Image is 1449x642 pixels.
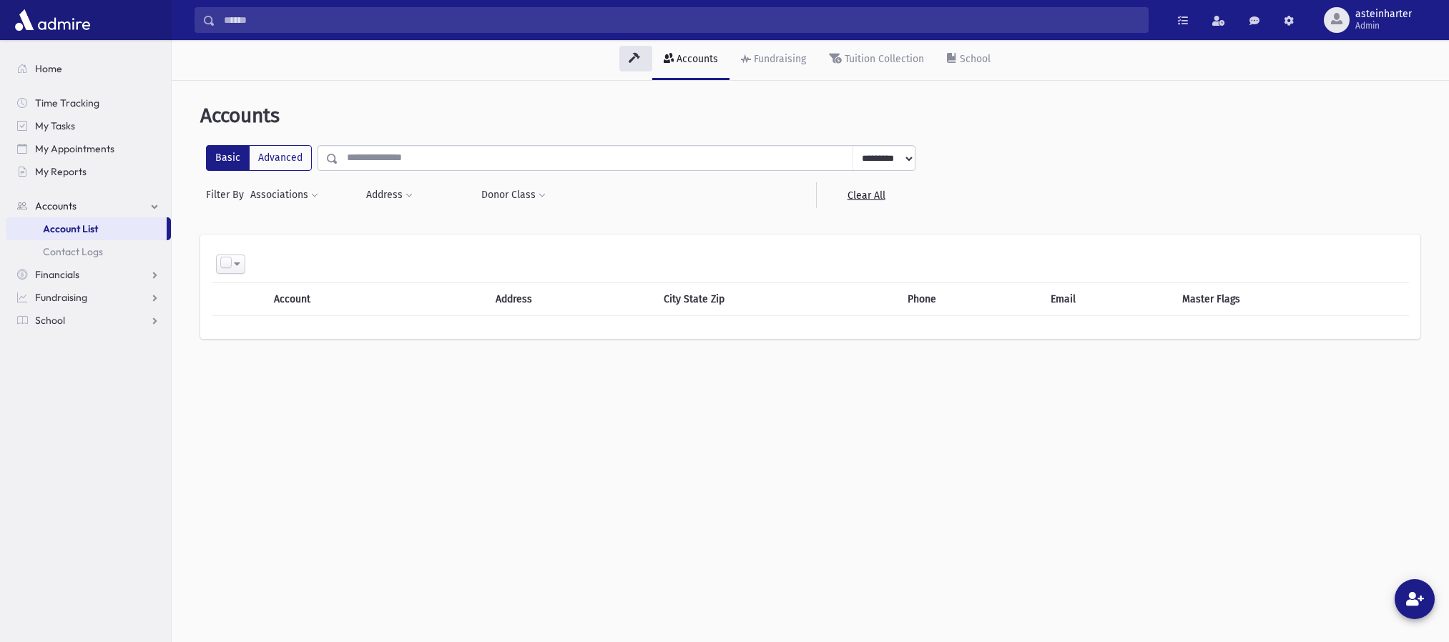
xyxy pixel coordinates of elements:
[957,53,991,65] div: School
[35,142,114,155] span: My Appointments
[1042,282,1174,315] th: Email
[1355,9,1412,20] span: asteinharter
[206,187,250,202] span: Filter By
[487,282,655,315] th: Address
[935,40,1002,80] a: School
[6,286,171,309] a: Fundraising
[35,199,77,212] span: Accounts
[249,145,312,171] label: Advanced
[11,6,94,34] img: AdmirePro
[652,40,730,80] a: Accounts
[6,137,171,160] a: My Appointments
[35,268,79,281] span: Financials
[200,104,280,127] span: Accounts
[35,314,65,327] span: School
[43,245,103,258] span: Contact Logs
[6,92,171,114] a: Time Tracking
[1355,20,1412,31] span: Admin
[206,145,312,171] div: FilterModes
[842,53,924,65] div: Tuition Collection
[6,114,171,137] a: My Tasks
[206,145,250,171] label: Basic
[6,160,171,183] a: My Reports
[35,62,62,75] span: Home
[674,53,718,65] div: Accounts
[43,222,98,235] span: Account List
[265,282,433,315] th: Account
[6,240,171,263] a: Contact Logs
[365,182,413,208] button: Address
[817,40,935,80] a: Tuition Collection
[481,182,546,208] button: Donor Class
[250,182,319,208] button: Associations
[35,97,99,109] span: Time Tracking
[899,282,1042,315] th: Phone
[1174,282,1409,315] th: Master Flags
[215,7,1148,33] input: Search
[6,194,171,217] a: Accounts
[6,57,171,80] a: Home
[816,182,915,208] a: Clear All
[730,40,817,80] a: Fundraising
[655,282,899,315] th: City State Zip
[35,291,87,304] span: Fundraising
[751,53,806,65] div: Fundraising
[6,263,171,286] a: Financials
[6,217,167,240] a: Account List
[35,165,87,178] span: My Reports
[35,119,75,132] span: My Tasks
[6,309,171,332] a: School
